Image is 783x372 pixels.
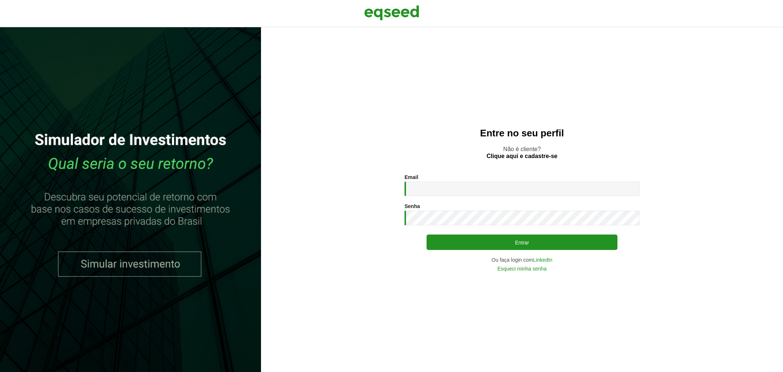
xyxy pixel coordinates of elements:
label: Senha [405,204,420,209]
button: Entrar [427,235,617,250]
p: Não é cliente? [276,146,768,160]
a: LinkedIn [533,257,552,262]
img: EqSeed Logo [364,4,419,22]
div: Ou faça login com [405,257,639,262]
label: Email [405,175,418,180]
h2: Entre no seu perfil [276,128,768,139]
a: Clique aqui e cadastre-se [487,153,558,159]
a: Esqueci minha senha [497,266,547,271]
